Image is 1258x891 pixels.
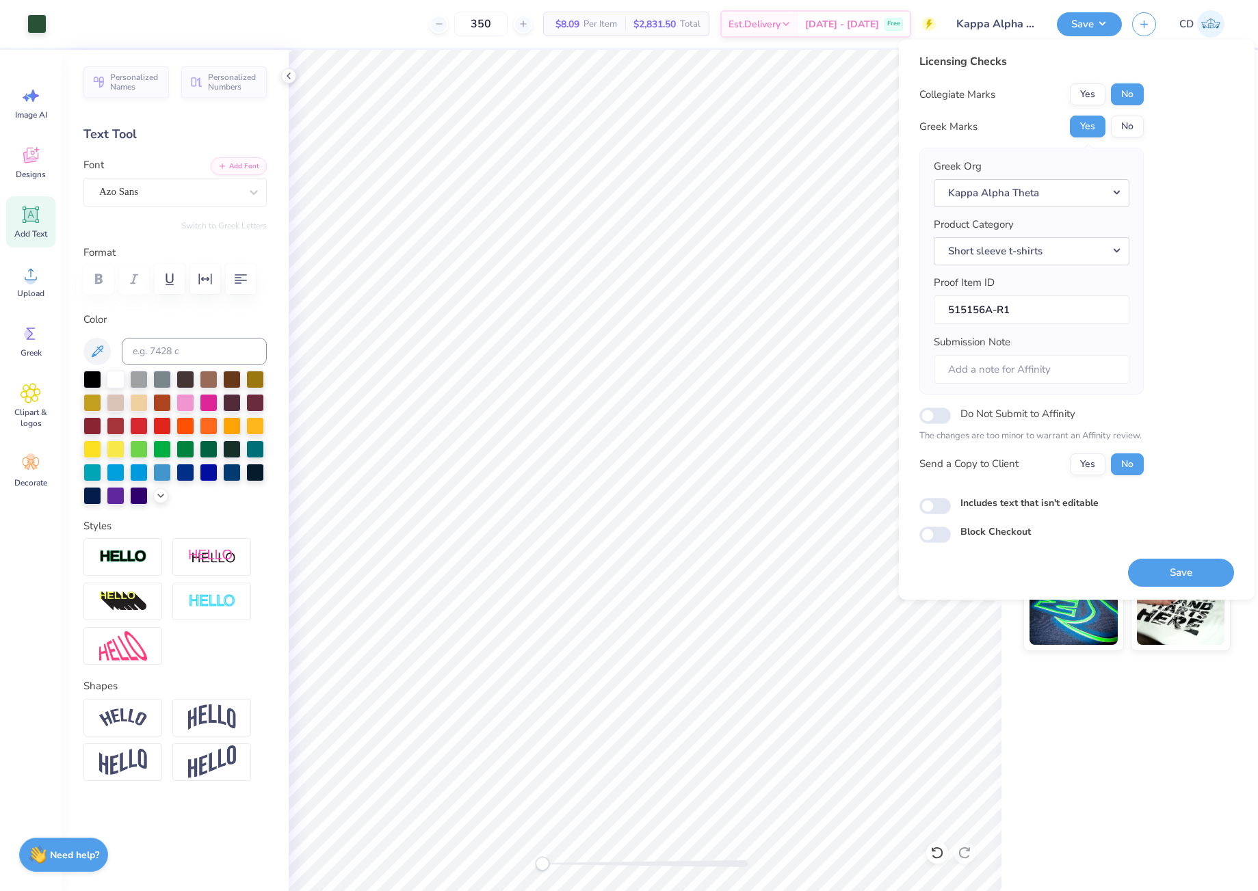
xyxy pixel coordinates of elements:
[1111,116,1144,137] button: No
[181,220,267,231] button: Switch to Greek Letters
[919,456,1019,472] div: Send a Copy to Client
[15,109,47,120] span: Image AI
[919,53,1144,70] div: Licensing Checks
[633,17,676,31] span: $2,831.50
[8,407,53,429] span: Clipart & logos
[1111,83,1144,105] button: No
[1070,83,1105,105] button: Yes
[83,678,118,694] label: Shapes
[919,87,995,103] div: Collegiate Marks
[188,548,236,566] img: Shadow
[208,72,259,92] span: Personalized Numbers
[99,749,147,775] img: Flag
[887,19,900,29] span: Free
[188,745,236,779] img: Rise
[17,288,44,299] span: Upload
[934,275,995,291] label: Proof Item ID
[50,849,99,862] strong: Need help?
[946,10,1047,38] input: Untitled Design
[960,496,1099,510] label: Includes text that isn't editable
[14,477,47,488] span: Decorate
[805,17,879,31] span: [DATE] - [DATE]
[1137,576,1225,645] img: Water based Ink
[188,704,236,730] img: Arch
[960,405,1075,423] label: Do Not Submit to Affinity
[1057,12,1122,36] button: Save
[729,17,781,31] span: Est. Delivery
[99,631,147,661] img: Free Distort
[1070,453,1105,475] button: Yes
[934,179,1129,207] button: Kappa Alpha Theta
[188,594,236,609] img: Negative Space
[919,429,1144,443] p: The changes are too minor to warrant an Affinity review.
[1111,453,1144,475] button: No
[83,518,112,534] label: Styles
[83,312,267,328] label: Color
[14,228,47,239] span: Add Text
[536,857,549,870] div: Accessibility label
[1173,10,1231,38] a: CD
[211,157,267,175] button: Add Font
[934,355,1129,384] input: Add a note for Affinity
[552,17,579,31] span: $8.09
[1128,559,1234,587] button: Save
[454,12,508,36] input: – –
[1179,16,1194,32] span: CD
[1197,10,1224,38] img: Cedric Diasanta
[934,237,1129,265] button: Short sleeve t-shirts
[83,245,267,261] label: Format
[1030,576,1118,645] img: Glow in the Dark Ink
[960,524,1031,539] label: Block Checkout
[83,157,104,173] label: Font
[110,72,161,92] span: Personalized Names
[99,549,147,565] img: Stroke
[584,17,617,31] span: Per Item
[16,169,46,180] span: Designs
[919,119,978,135] div: Greek Marks
[83,66,169,98] button: Personalized Names
[680,17,700,31] span: Total
[122,338,267,365] input: e.g. 7428 c
[934,159,982,174] label: Greek Org
[83,125,267,144] div: Text Tool
[1070,116,1105,137] button: Yes
[934,217,1014,232] label: Product Category
[181,66,267,98] button: Personalized Numbers
[934,334,1010,350] label: Submission Note
[99,591,147,613] img: 3D Illusion
[99,708,147,727] img: Arc
[21,347,42,358] span: Greek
